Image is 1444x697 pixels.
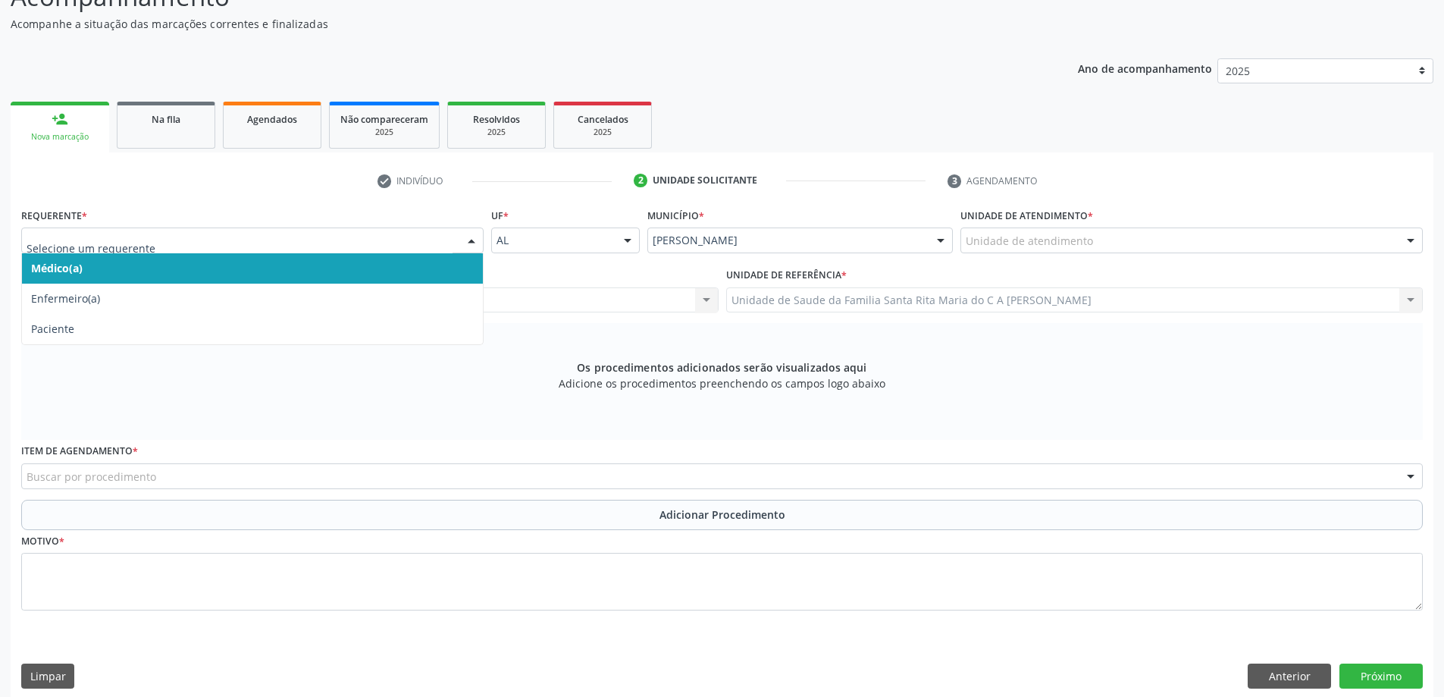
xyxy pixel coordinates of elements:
button: Próximo [1339,664,1423,689]
div: Nova marcação [21,131,99,143]
label: Unidade de referência [726,264,847,287]
button: Adicionar Procedimento [21,500,1423,530]
div: Unidade solicitante [653,174,757,187]
label: UF [491,204,509,228]
label: Item de agendamento [21,440,138,463]
div: 2025 [340,127,428,138]
span: Os procedimentos adicionados serão visualizados aqui [577,359,866,375]
span: AL [496,233,609,248]
label: Unidade de atendimento [960,204,1093,228]
span: Adicione os procedimentos preenchendo os campos logo abaixo [559,375,885,391]
span: Paciente [31,322,74,336]
p: Ano de acompanhamento [1078,58,1212,77]
label: Município [647,204,704,228]
span: Não compareceram [340,113,428,126]
span: Enfermeiro(a) [31,291,100,306]
span: Adicionar Procedimento [659,507,785,523]
p: Acompanhe a situação das marcações correntes e finalizadas [11,16,1007,32]
span: Unidade de atendimento [966,233,1093,249]
span: Resolvidos [473,113,520,126]
div: 2 [634,174,647,187]
label: Motivo [21,530,64,554]
span: [PERSON_NAME] [653,233,922,248]
button: Anterior [1248,664,1331,689]
div: person_add [52,111,68,127]
div: 2025 [459,127,534,138]
div: 2025 [565,127,641,138]
span: Na fila [152,113,180,126]
span: Cancelados [578,113,628,126]
span: Agendados [247,113,297,126]
label: Requerente [21,204,87,228]
span: Médico(a) [31,261,83,275]
input: Selecione um requerente [27,233,453,263]
span: Buscar por procedimento [27,469,156,485]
